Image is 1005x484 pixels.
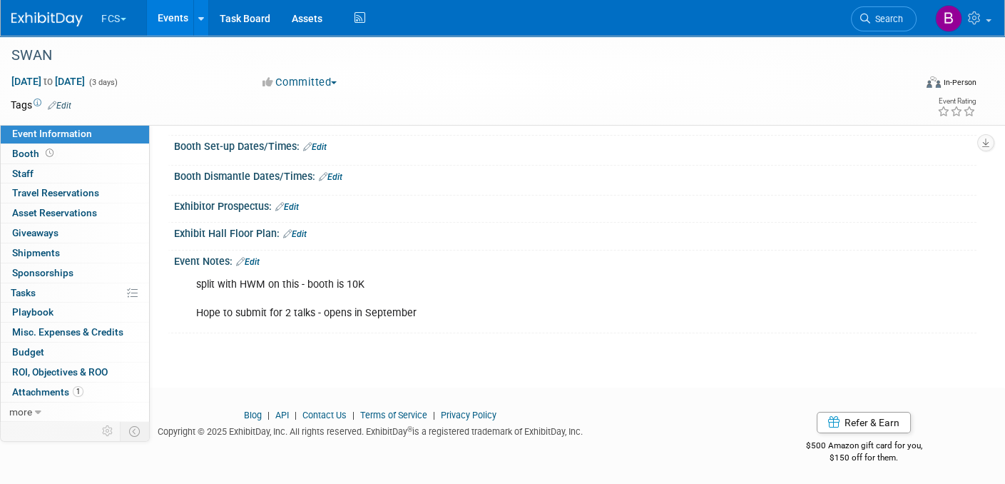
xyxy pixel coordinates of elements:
span: | [429,410,439,420]
span: Travel Reservations [12,187,99,198]
a: more [1,403,149,422]
td: Toggle Event Tabs [121,422,150,440]
span: | [291,410,300,420]
div: Event Rating [937,98,976,105]
span: | [349,410,358,420]
a: Contact Us [302,410,347,420]
td: Personalize Event Tab Strip [96,422,121,440]
a: Attachments1 [1,383,149,402]
div: Event Notes: [174,251,976,269]
span: Booth [12,148,56,159]
div: Booth Dismantle Dates/Times: [174,166,976,184]
div: Copyright © 2025 ExhibitDay, Inc. All rights reserved. ExhibitDay is a registered trademark of Ex... [11,422,730,438]
span: more [9,406,32,418]
a: Event Information [1,124,149,143]
span: (3 days) [88,78,118,87]
span: Tasks [11,287,36,298]
a: Edit [236,257,260,267]
img: Barb DeWyer [935,5,962,32]
div: Exhibitor Prospectus: [174,196,976,214]
div: split with HWM on this - booth is 10K Hope to submit for 2 talks - opens in September [186,271,821,328]
span: Booth not reserved yet [43,148,56,158]
span: Budget [12,346,44,358]
a: Edit [283,229,307,239]
span: Search [870,14,903,24]
td: Tags [11,98,71,112]
div: $500 Amazon gift card for you, [751,430,976,463]
span: 1 [73,386,83,397]
a: Budget [1,343,149,362]
a: Privacy Policy [441,410,496,420]
a: Travel Reservations [1,183,149,203]
div: Exhibit Hall Floor Plan: [174,223,976,241]
a: Playbook [1,303,149,322]
span: | [264,410,273,420]
span: Giveaways [12,227,58,238]
span: [DATE] [DATE] [11,75,86,88]
span: to [41,76,55,87]
button: Committed [257,75,342,90]
span: Misc. Expenses & Credits [12,326,123,338]
a: Sponsorships [1,263,149,283]
a: Tasks [1,283,149,303]
span: Shipments [12,247,60,258]
div: In-Person [943,77,976,88]
span: Sponsorships [12,267,73,278]
a: Misc. Expenses & Credits [1,323,149,342]
span: Playbook [12,306,53,318]
a: Edit [48,101,71,111]
a: API [275,410,289,420]
a: Edit [275,202,299,212]
a: Giveaways [1,223,149,243]
sup: ® [407,425,412,433]
a: Staff [1,164,149,183]
a: Booth [1,144,149,163]
a: Edit [319,172,342,182]
span: Staff [12,168,34,179]
span: ROI, Objectives & ROO [12,366,108,378]
a: Asset Reservations [1,203,149,223]
img: Format-Inperson.png [927,76,941,88]
div: Event Format [833,74,976,96]
a: Terms of Service [360,410,427,420]
div: SWAN [6,43,894,69]
div: $150 off for them. [751,452,976,464]
span: Event Information [12,128,92,139]
a: ROI, Objectives & ROO [1,363,149,382]
a: Shipments [1,243,149,263]
div: Booth Set-up Dates/Times: [174,136,976,154]
img: ExhibitDay [11,12,83,26]
span: Attachments [12,386,83,398]
a: Search [851,6,917,31]
a: Refer & Earn [817,412,911,433]
span: Asset Reservations [12,207,97,218]
a: Edit [303,142,327,152]
a: Blog [244,410,262,420]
